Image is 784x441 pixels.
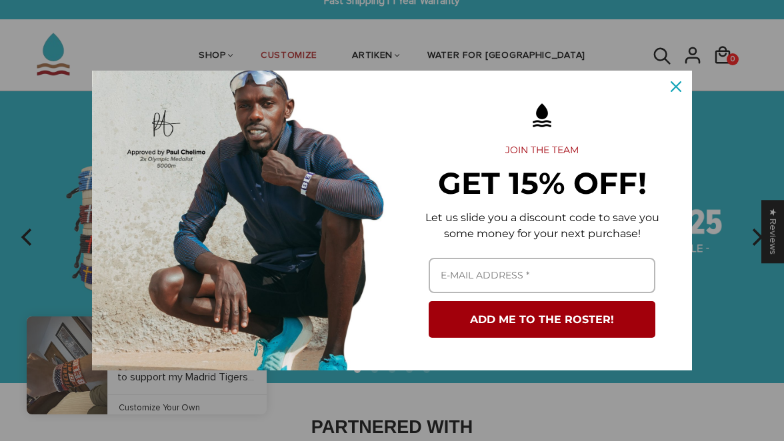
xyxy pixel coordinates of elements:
[671,81,681,92] svg: close icon
[413,210,671,242] p: Let us slide you a discount code to save you some money for your next purchase!
[429,258,655,293] input: Email field
[413,145,671,157] h2: JOIN THE TEAM
[660,71,692,103] button: Close
[429,301,655,338] button: ADD ME TO THE ROSTER!
[438,165,647,201] strong: GET 15% OFF!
